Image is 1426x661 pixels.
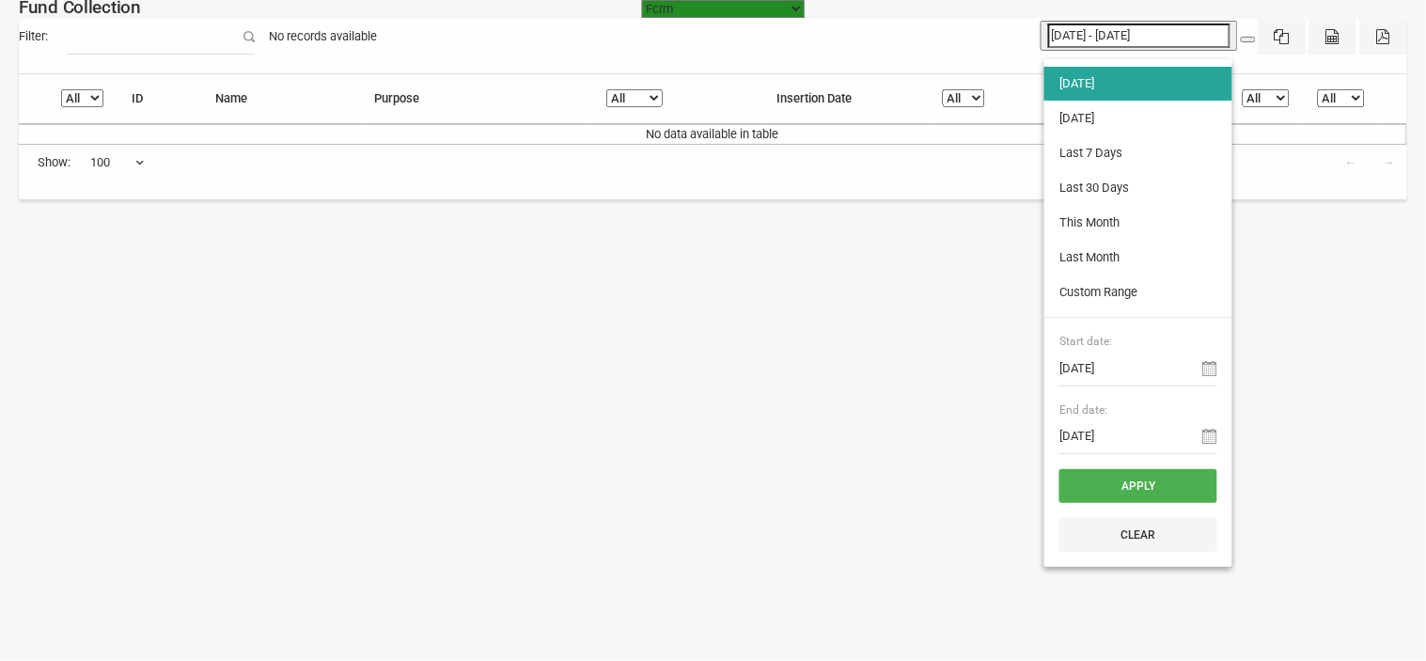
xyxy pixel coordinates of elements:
[1059,469,1217,503] button: Apply
[255,19,391,55] div: No records available
[361,74,593,124] th: Purpose
[1360,19,1407,55] button: Pdf
[1044,102,1232,135] li: [DATE]
[118,74,201,124] th: ID
[67,19,255,55] input: Filter:
[1259,19,1306,55] button: Excel
[1044,171,1232,205] li: Last 30 Days
[1334,145,1370,181] a: ←
[1309,19,1356,55] button: CSV
[1059,401,1217,418] span: End date:
[19,124,1407,144] td: No data available in table
[89,145,146,181] span: 100
[1044,67,1232,101] li: [DATE]
[1044,275,1232,309] li: Custom Range
[90,153,145,172] span: 100
[201,74,361,124] th: Name
[38,153,71,172] span: Show:
[762,74,929,124] th: Insertion Date
[1044,136,1232,170] li: Last 7 Days
[1044,241,1232,275] li: Last Month
[1059,518,1217,552] button: Clear
[1044,206,1232,240] li: This Month
[1371,145,1407,181] a: →
[1059,333,1217,350] span: Start date:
